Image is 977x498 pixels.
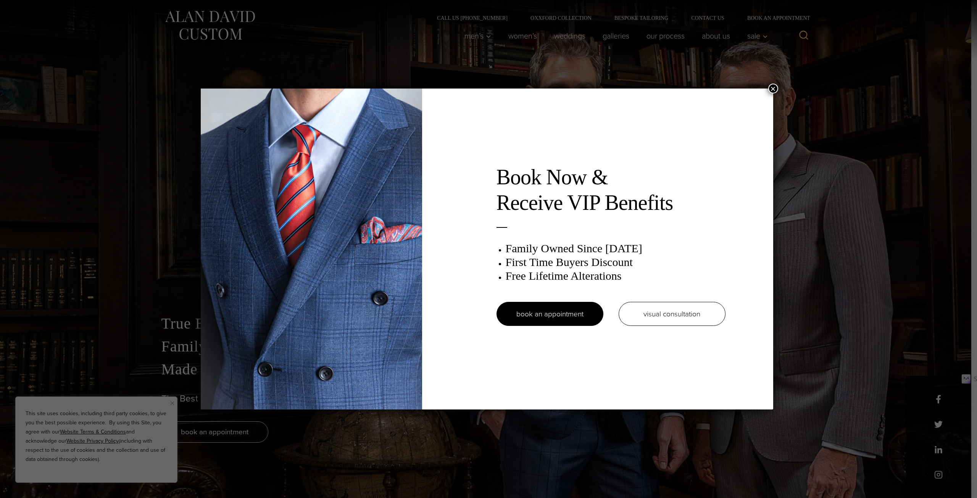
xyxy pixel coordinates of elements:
[619,302,725,326] a: visual consultation
[506,242,725,255] h3: Family Owned Since [DATE]
[768,84,778,93] button: Close
[497,302,603,326] a: book an appointment
[506,255,725,269] h3: First Time Buyers Discount
[506,269,725,283] h3: Free Lifetime Alterations
[497,164,725,216] h2: Book Now & Receive VIP Benefits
